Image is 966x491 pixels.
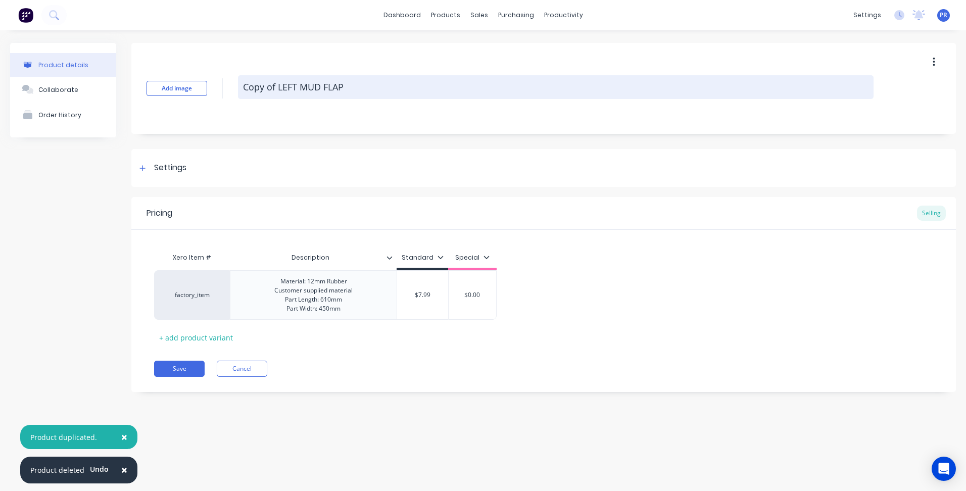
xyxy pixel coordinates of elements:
[38,111,81,119] div: Order History
[154,361,205,377] button: Save
[10,77,116,102] button: Collaborate
[932,457,956,481] div: Open Intercom Messenger
[917,206,946,221] div: Selling
[154,248,230,268] div: Xero Item #
[493,8,539,23] div: purchasing
[455,253,490,262] div: Special
[154,162,186,174] div: Settings
[121,430,127,444] span: ×
[848,8,886,23] div: settings
[940,11,947,20] span: PR
[164,290,220,300] div: factory_item
[10,53,116,77] button: Product details
[121,463,127,477] span: ×
[230,248,397,268] div: Description
[30,432,97,443] div: Product duplicated.
[18,8,33,23] img: Factory
[378,8,426,23] a: dashboard
[217,361,267,377] button: Cancel
[38,61,88,69] div: Product details
[111,425,137,449] button: Close
[84,462,114,477] button: Undo
[147,81,207,96] button: Add image
[230,245,391,270] div: Description
[426,8,465,23] div: products
[154,270,497,320] div: factory_itemMaterial: 12mm Rubber Customer supplied material Part Length: 610mm Part Width: 450mm...
[266,275,361,315] div: Material: 12mm Rubber Customer supplied material Part Length: 610mm Part Width: 450mm
[154,330,238,346] div: + add product variant
[447,282,498,308] div: $0.00
[30,465,84,475] div: Product deleted
[38,86,78,93] div: Collaborate
[397,282,448,308] div: $7.99
[465,8,493,23] div: sales
[402,253,444,262] div: Standard
[111,458,137,482] button: Close
[147,207,172,219] div: Pricing
[539,8,588,23] div: productivity
[238,75,874,99] textarea: Copy of LEFT MUD FLAP
[10,102,116,127] button: Order History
